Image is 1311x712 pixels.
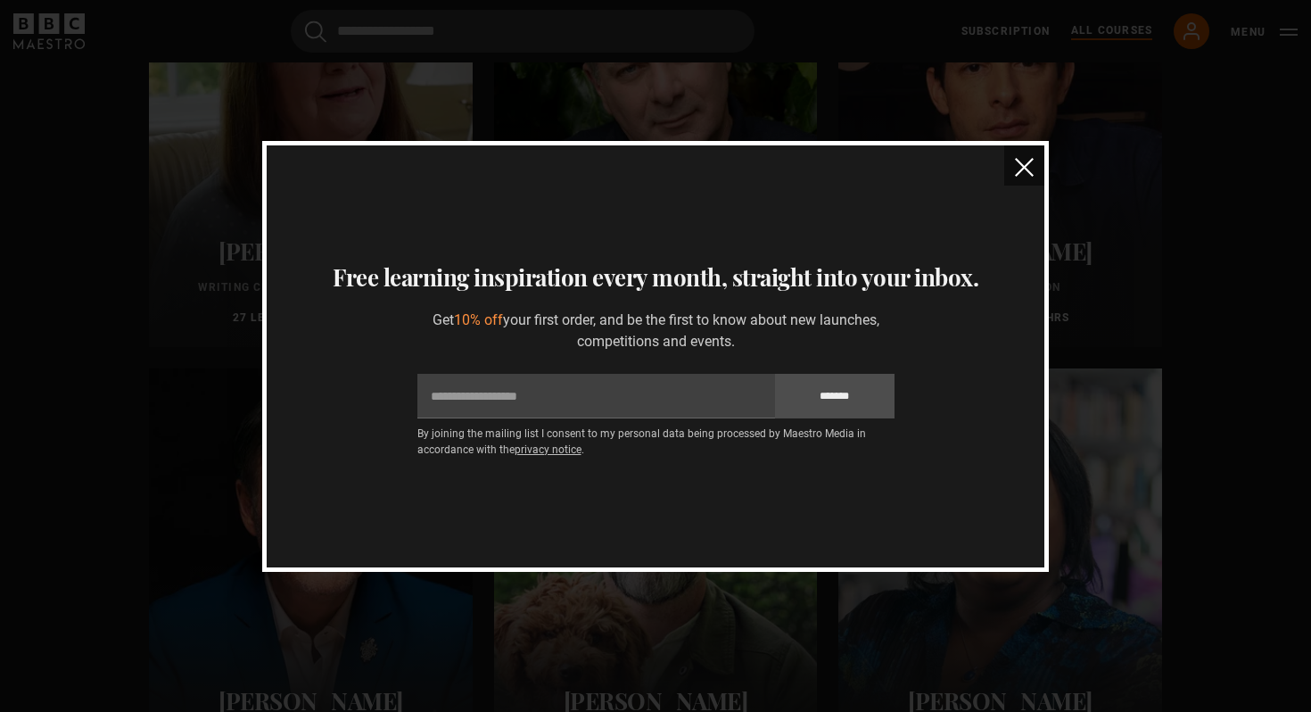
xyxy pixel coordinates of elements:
h3: Free learning inspiration every month, straight into your inbox. [288,260,1023,295]
p: Get your first order, and be the first to know about new launches, competitions and events. [417,310,895,352]
button: close [1004,145,1044,186]
span: 10% off [454,311,503,328]
p: By joining the mailing list I consent to my personal data being processed by Maestro Media in acc... [417,426,895,458]
a: privacy notice [515,443,581,456]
